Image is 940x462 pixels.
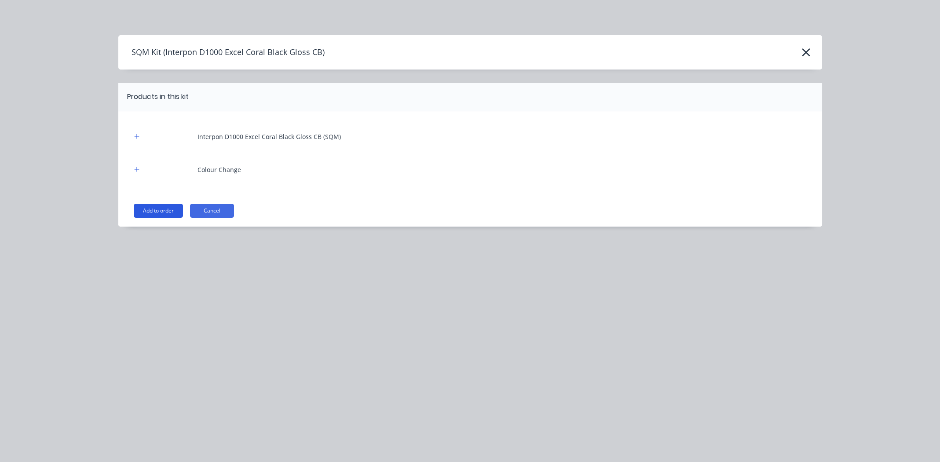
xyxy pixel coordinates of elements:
[198,165,241,174] div: Colour Change
[118,44,325,61] h4: SQM Kit (Interpon D1000 Excel Coral Black Gloss CB)
[127,92,189,102] div: Products in this kit
[190,204,234,218] button: Cancel
[198,132,341,141] div: Interpon D1000 Excel Coral Black Gloss CB (SQM)
[134,204,183,218] button: Add to order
